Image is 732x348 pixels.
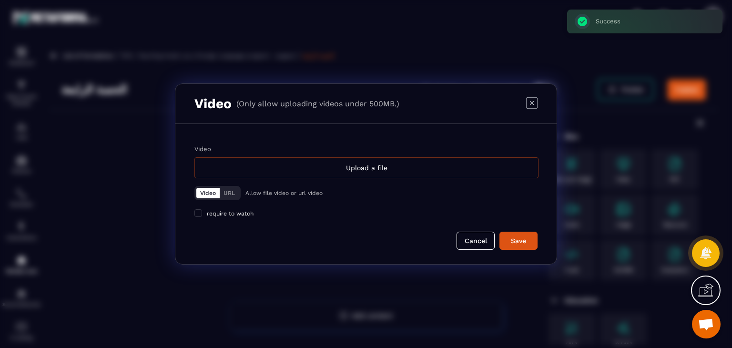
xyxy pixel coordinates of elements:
div: Open chat [692,310,721,338]
button: Video [196,188,220,198]
div: Upload a file [194,157,539,178]
button: Cancel [457,232,495,250]
button: Save [499,232,538,250]
button: URL [220,188,239,198]
label: Video [194,145,211,153]
div: Save [506,236,531,246]
p: Allow file video or url video [245,190,323,196]
p: (Only allow uploading videos under 500MB.) [236,99,399,108]
span: require to watch [207,210,254,217]
h3: Video [194,96,232,112]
